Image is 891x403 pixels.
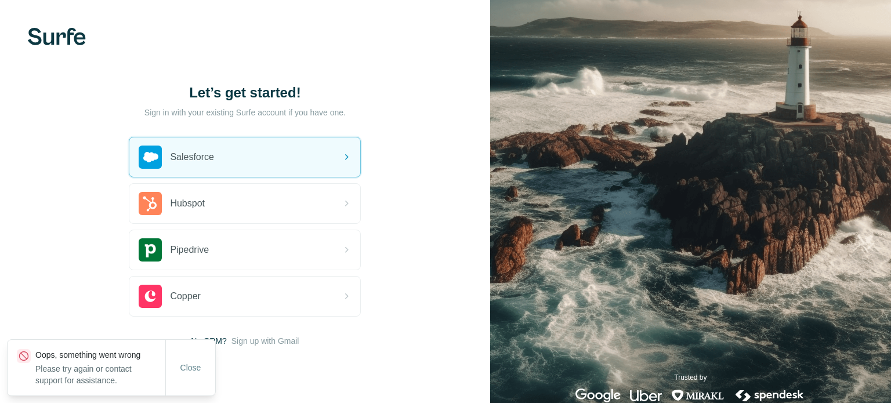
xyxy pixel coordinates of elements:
img: copper's logo [139,285,162,308]
span: Copper [170,289,200,303]
button: Close [172,357,209,378]
button: Sign up with Gmail [231,335,299,347]
img: Surfe's logo [28,28,86,45]
img: spendesk's logo [734,389,806,402]
span: Hubspot [170,197,205,210]
p: Please try again or contact support for assistance. [35,363,165,386]
img: hubspot's logo [139,192,162,215]
img: google's logo [575,389,621,402]
img: salesforce's logo [139,146,162,169]
p: Sign in with your existing Surfe account if you have one. [144,107,346,118]
span: Close [180,362,201,373]
span: No CRM? [191,335,226,347]
span: Pipedrive [170,243,209,257]
span: Salesforce [170,150,214,164]
p: Trusted by [674,372,707,383]
p: Oops, something went wrong [35,349,165,361]
img: uber's logo [630,389,662,402]
img: pipedrive's logo [139,238,162,262]
h1: Let’s get started! [129,83,361,102]
img: mirakl's logo [671,389,725,402]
